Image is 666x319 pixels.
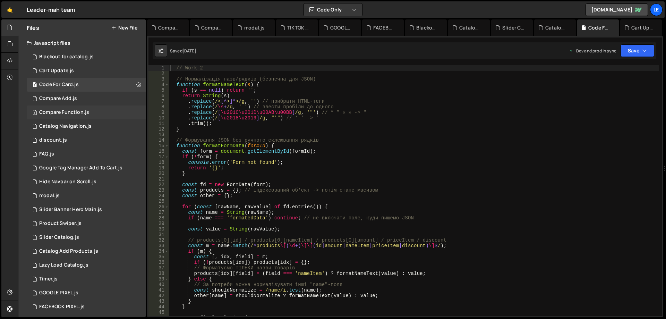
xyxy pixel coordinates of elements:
[148,187,169,193] div: 23
[27,24,39,32] h2: Files
[39,95,77,102] div: Compare Add.js
[148,276,169,282] div: 39
[111,25,137,31] button: New File
[39,179,96,185] div: Hide Navbar on Scroll.js
[148,115,169,121] div: 10
[148,254,169,260] div: 35
[148,87,169,93] div: 5
[148,287,169,293] div: 41
[148,65,169,71] div: 1
[459,24,481,31] div: Catalog Add Products.js
[27,272,146,286] div: 16298/44400.js
[27,161,146,175] div: 16298/44469.js
[27,6,75,14] div: Leader-mah team
[148,226,169,232] div: 30
[148,176,169,182] div: 21
[27,50,146,64] div: 16298/45044.js
[148,149,169,154] div: 16
[545,24,567,31] div: Catalog Navigation.js
[33,83,37,88] span: 1
[39,290,78,296] div: GOOGLE PIXEL.js
[27,244,146,258] div: 16298/44845.js
[39,165,122,171] div: Google Tag Manager Add To Cart.js
[27,258,146,272] div: 16298/44406.js
[148,237,169,243] div: 32
[39,220,82,227] div: Product Swiper.js
[148,76,169,82] div: 3
[1,1,18,18] a: 🤙
[18,36,146,50] div: Javascript files
[27,147,146,161] div: 16298/44463.js
[148,293,169,299] div: 42
[586,3,648,16] a: [DOMAIN_NAME]
[148,93,169,99] div: 6
[148,221,169,226] div: 29
[244,24,265,31] div: modal.js
[148,165,169,171] div: 19
[148,271,169,276] div: 38
[27,300,146,314] div: 16298/45047.js
[27,175,146,189] div: 16298/44402.js
[148,110,169,115] div: 9
[148,232,169,237] div: 31
[39,248,98,254] div: Catalog Add Products.js
[148,132,169,137] div: 13
[27,92,146,106] div: 16298/45064.js
[148,243,169,249] div: 33
[148,99,169,104] div: 7
[148,210,169,215] div: 27
[631,24,654,31] div: Cart Update.js
[148,154,169,160] div: 17
[27,230,146,244] div: 16298/44828.js
[588,24,610,31] div: Code For Card.js
[148,310,169,315] div: 45
[287,24,309,31] div: TIKTOK PIXEL.js
[27,64,146,78] div: 16298/44467.js
[148,121,169,126] div: 11
[148,126,169,132] div: 12
[39,207,102,213] div: Slider Banner Hero Main.js
[148,82,169,87] div: 4
[27,133,146,147] div: 16298/44466.js
[373,24,395,31] div: FACEBOOK PIXEL.js
[39,234,79,241] div: Slider Catalog.js
[39,82,79,88] div: Code For Card.js
[148,160,169,165] div: 18
[148,215,169,221] div: 28
[148,299,169,304] div: 43
[27,286,146,300] div: 16298/45048.js
[650,3,663,16] a: Le
[39,193,60,199] div: modal.js
[201,24,223,31] div: Compare Function.js
[148,304,169,310] div: 44
[148,282,169,287] div: 40
[182,48,196,54] div: [DATE]
[33,110,37,116] span: 1
[39,109,89,116] div: Compare Function.js
[148,71,169,76] div: 2
[27,119,146,133] div: 16298/44855.js
[39,262,88,268] div: Lazy Load Catalog.js
[27,217,146,230] div: 16298/44405.js
[39,54,94,60] div: Blackout for catalog.js
[39,276,58,282] div: Timer.js
[148,137,169,143] div: 14
[39,137,67,143] div: discount.js
[170,48,196,54] div: Saved
[148,204,169,210] div: 26
[27,189,146,203] div: 16298/44976.js
[304,3,362,16] button: Code Only
[416,24,438,31] div: Blackout for catalog.js
[39,304,85,310] div: FACEBOOK PIXEL.js
[148,143,169,149] div: 15
[330,24,352,31] div: GOOGLE PIXEL.js
[148,260,169,265] div: 36
[148,104,169,110] div: 8
[148,182,169,187] div: 22
[39,151,54,157] div: FAQ.js
[27,78,146,92] div: 16298/44879.js
[621,44,654,57] button: Save
[148,249,169,254] div: 34
[27,106,146,119] div: 16298/45065.js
